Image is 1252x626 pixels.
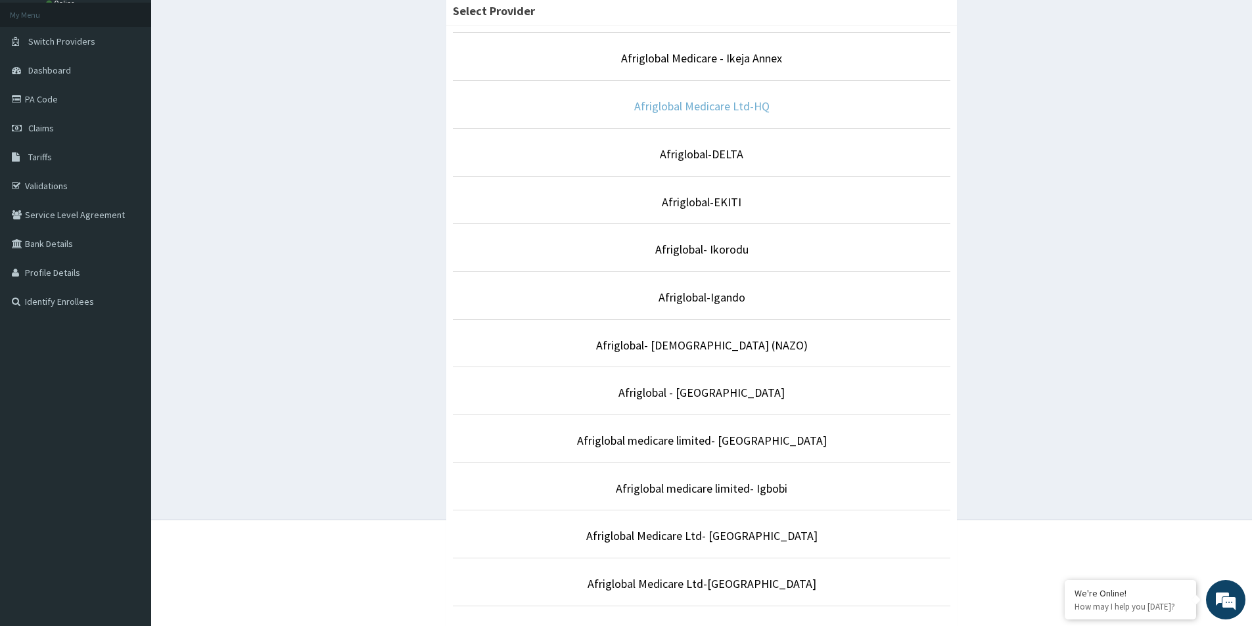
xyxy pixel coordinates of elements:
[1075,601,1186,612] p: How may I help you today?
[634,99,770,114] a: Afriglobal Medicare Ltd-HQ
[28,151,52,163] span: Tariffs
[588,576,816,591] a: Afriglobal Medicare Ltd-[GEOGRAPHIC_DATA]
[616,481,787,496] a: Afriglobal medicare limited- Igbobi
[453,3,535,18] strong: Select Provider
[28,35,95,47] span: Switch Providers
[662,194,741,210] a: Afriglobal-EKITI
[660,146,743,162] a: Afriglobal-DELTA
[1075,587,1186,599] div: We're Online!
[28,122,54,134] span: Claims
[621,51,782,66] a: Afriglobal Medicare - Ikeja Annex
[618,385,785,400] a: Afriglobal - [GEOGRAPHIC_DATA]
[586,528,818,543] a: Afriglobal Medicare Ltd- [GEOGRAPHIC_DATA]
[577,433,827,448] a: Afriglobal medicare limited- [GEOGRAPHIC_DATA]
[596,338,808,353] a: Afriglobal- [DEMOGRAPHIC_DATA] (NAZO)
[28,64,71,76] span: Dashboard
[655,242,749,257] a: Afriglobal- Ikorodu
[659,290,745,305] a: Afriglobal-Igando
